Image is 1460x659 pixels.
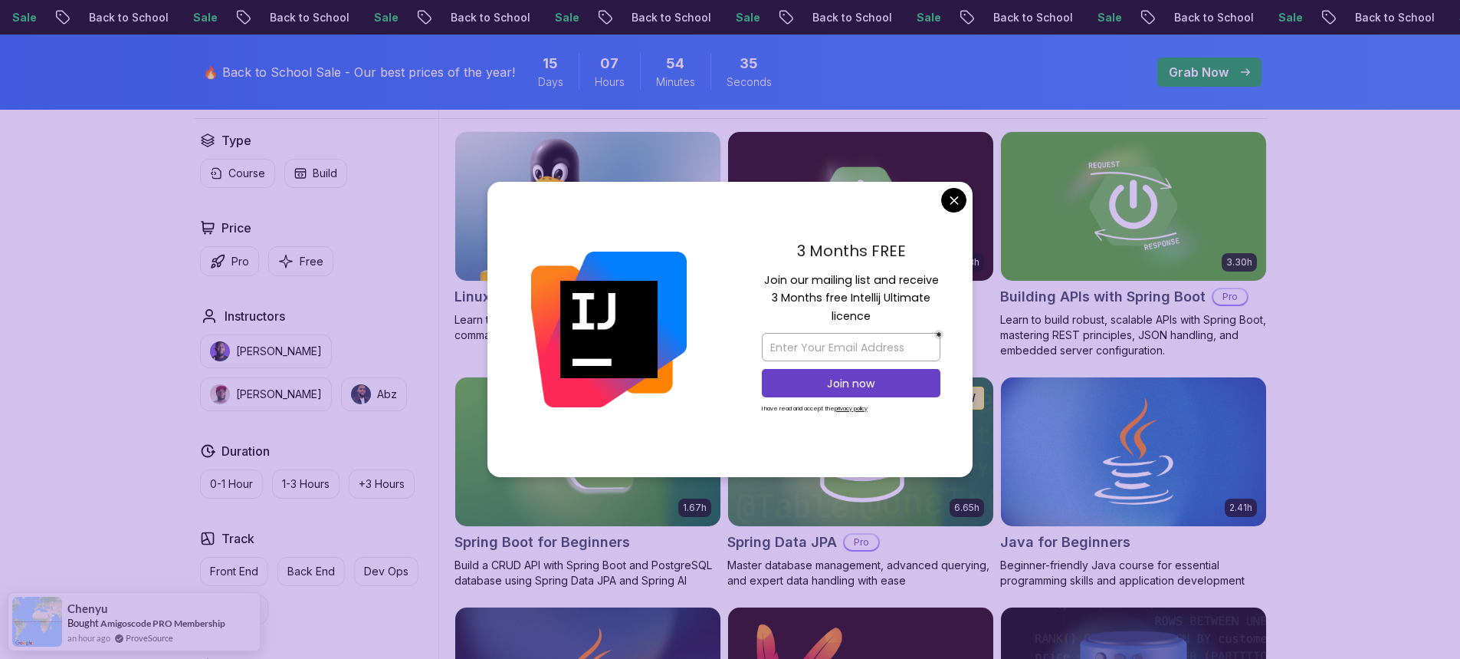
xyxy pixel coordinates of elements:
[351,384,371,404] img: instructor img
[454,131,721,343] a: Linux Fundamentals card6.00hLinux FundamentalsProLearn the fundamentals of Linux and how to use t...
[1169,63,1229,81] p: Grab Now
[850,10,899,25] p: Sale
[210,341,230,361] img: instructor img
[200,470,263,499] button: 0-1 Hour
[1213,289,1247,305] p: Pro
[268,246,333,276] button: Free
[126,10,176,25] p: Sale
[225,307,285,325] h2: Instructors
[727,558,994,588] p: Master database management, advanced querying, and expert data handling with ease
[1288,10,1393,25] p: Back to School
[727,131,994,358] a: Advanced Spring Boot card5.18hAdvanced Spring BootProDive deep into Spring Boot with our advanced...
[377,387,397,402] p: Abz
[22,10,126,25] p: Back to School
[284,159,347,188] button: Build
[595,74,625,90] span: Hours
[126,631,173,644] a: ProveSource
[231,254,249,269] p: Pro
[221,442,270,460] h2: Duration
[354,557,418,586] button: Dev Ops
[727,532,837,553] h2: Spring Data JPA
[1031,10,1080,25] p: Sale
[364,564,408,579] p: Dev Ops
[1000,131,1267,358] a: Building APIs with Spring Boot card3.30hBuilding APIs with Spring BootProLearn to build robust, s...
[200,377,332,411] button: instructor img[PERSON_NAME]
[455,377,720,526] img: Spring Boot for Beginners card
[728,132,993,281] img: Advanced Spring Boot card
[1000,377,1267,588] a: Java for Beginners card2.41hJava for BeginnersBeginner-friendly Java course for essential program...
[221,219,251,237] h2: Price
[12,597,62,647] img: provesource social proof notification image
[543,53,558,74] span: 15 Days
[845,535,878,550] p: Pro
[200,557,268,586] button: Front End
[565,10,669,25] p: Back to School
[455,132,720,281] img: Linux Fundamentals card
[454,558,721,588] p: Build a CRUD API with Spring Boot and PostgreSQL database using Spring Data JPA and Spring AI
[954,502,979,514] p: 6.65h
[282,476,330,492] p: 1-3 Hours
[203,63,515,81] p: 🔥 Back to School Sale - Our best prices of the year!
[1000,286,1206,308] h2: Building APIs with Spring Boot
[221,529,254,548] h2: Track
[538,74,563,90] span: Days
[200,246,259,276] button: Pro
[100,618,225,629] a: Amigoscode PRO Membership
[927,10,1031,25] p: Back to School
[210,476,253,492] p: 0-1 Hour
[341,377,407,411] button: instructor imgAbz
[454,286,590,308] h2: Linux Fundamentals
[307,10,356,25] p: Sale
[488,10,537,25] p: Sale
[727,377,994,588] a: Spring Data JPA card6.65hNEWSpring Data JPAProMaster database management, advanced querying, and ...
[67,617,99,629] span: Bought
[454,312,721,343] p: Learn the fundamentals of Linux and how to use the command line
[454,377,721,588] a: Spring Boot for Beginners card1.67hNEWSpring Boot for BeginnersBuild a CRUD API with Spring Boot ...
[1000,532,1130,553] h2: Java for Beginners
[287,564,335,579] p: Back End
[1000,312,1267,358] p: Learn to build robust, scalable APIs with Spring Boot, mastering REST principles, JSON handling, ...
[203,10,307,25] p: Back to School
[656,74,695,90] span: Minutes
[200,159,275,188] button: Course
[1226,256,1252,269] p: 3.30h
[313,166,337,181] p: Build
[1393,10,1442,25] p: Sale
[67,602,108,615] span: Chenyu
[746,10,850,25] p: Back to School
[228,166,265,181] p: Course
[1001,132,1266,281] img: Building APIs with Spring Boot card
[236,344,322,359] p: [PERSON_NAME]
[666,53,684,74] span: 54 Minutes
[277,557,345,586] button: Back End
[727,74,772,90] span: Seconds
[683,502,707,514] p: 1.67h
[1107,10,1212,25] p: Back to School
[1000,558,1267,588] p: Beginner-friendly Java course for essential programming skills and application development
[210,564,258,579] p: Front End
[272,470,340,499] button: 1-3 Hours
[1212,10,1261,25] p: Sale
[669,10,718,25] p: Sale
[210,384,230,404] img: instructor img
[349,470,415,499] button: +3 Hours
[384,10,488,25] p: Back to School
[200,334,332,368] button: instructor img[PERSON_NAME]
[221,131,251,150] h2: Type
[359,476,405,492] p: +3 Hours
[454,532,630,553] h2: Spring Boot for Beginners
[1229,502,1252,514] p: 2.41h
[300,254,323,269] p: Free
[600,53,618,74] span: 7 Hours
[1001,377,1266,526] img: Java for Beginners card
[740,53,758,74] span: 35 Seconds
[67,631,110,644] span: an hour ago
[236,387,322,402] p: [PERSON_NAME]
